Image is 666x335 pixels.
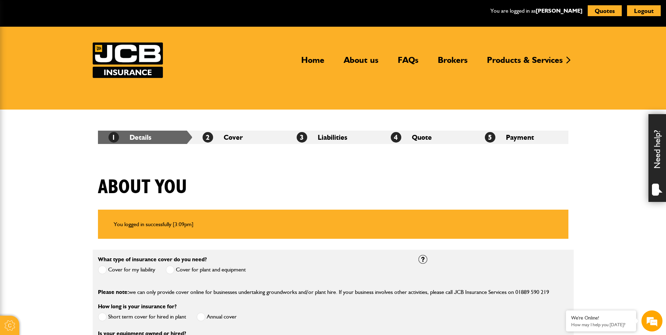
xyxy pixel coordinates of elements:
a: Home [296,55,330,71]
li: Details [98,131,192,144]
div: Need help? [648,114,666,202]
a: [PERSON_NAME] [536,7,582,14]
p: we can only provide cover online for businesses undertaking groundworks and/or plant hire. If you... [98,288,568,297]
li: Cover [192,131,286,144]
li: Liabilities [286,131,380,144]
span: 3 [297,132,307,143]
li: Payment [474,131,568,144]
h1: About you [98,176,187,199]
label: Cover for plant and equipment [166,265,246,274]
a: About us [338,55,384,71]
label: Annual cover [197,313,237,321]
span: Please note: [98,289,129,295]
button: Logout [627,5,661,16]
span: 2 [203,132,213,143]
label: Cover for my liability [98,265,155,274]
li: Quote [380,131,474,144]
span: 1 [108,132,119,143]
li: You logged in successfully [3:09pm] [114,220,553,229]
label: What type of insurance cover do you need? [98,257,207,262]
div: We're Online! [571,315,631,321]
label: How long is your insurance for? [98,304,177,309]
a: FAQs [393,55,424,71]
label: Short term cover for hired in plant [98,313,186,321]
img: JCB Insurance Services logo [93,42,163,78]
a: JCB Insurance Services [93,42,163,78]
button: Quotes [588,5,622,16]
p: How may I help you today? [571,322,631,327]
p: You are logged in as [490,6,582,15]
span: 5 [485,132,495,143]
span: 4 [391,132,401,143]
a: Brokers [433,55,473,71]
a: Products & Services [482,55,568,71]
